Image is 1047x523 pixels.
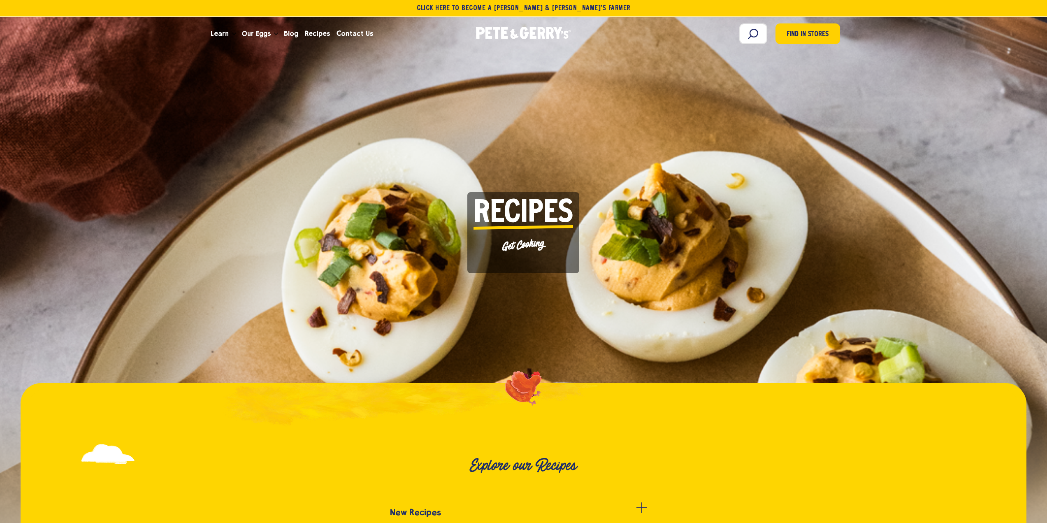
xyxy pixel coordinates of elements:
h3: New Recipes [390,507,441,517]
h2: Explore our Recipes [104,457,943,474]
a: Recipes [302,23,333,45]
a: Contact Us [333,23,376,45]
span: Recipes [474,198,573,229]
a: Blog [281,23,302,45]
button: Open the dropdown menu for Our Eggs [274,33,278,35]
button: Open the dropdown menu for Learn [232,33,236,35]
span: Our Eggs [242,28,271,39]
span: Blog [284,28,298,39]
span: Learn [211,28,229,39]
span: Recipes [305,28,330,39]
p: Get Cooking [474,234,574,256]
input: Search [739,23,767,44]
a: Our Eggs [239,23,274,45]
a: Learn [207,23,232,45]
span: Contact Us [337,28,373,39]
span: Find in Stores [787,29,829,40]
a: Find in Stores [775,23,840,44]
